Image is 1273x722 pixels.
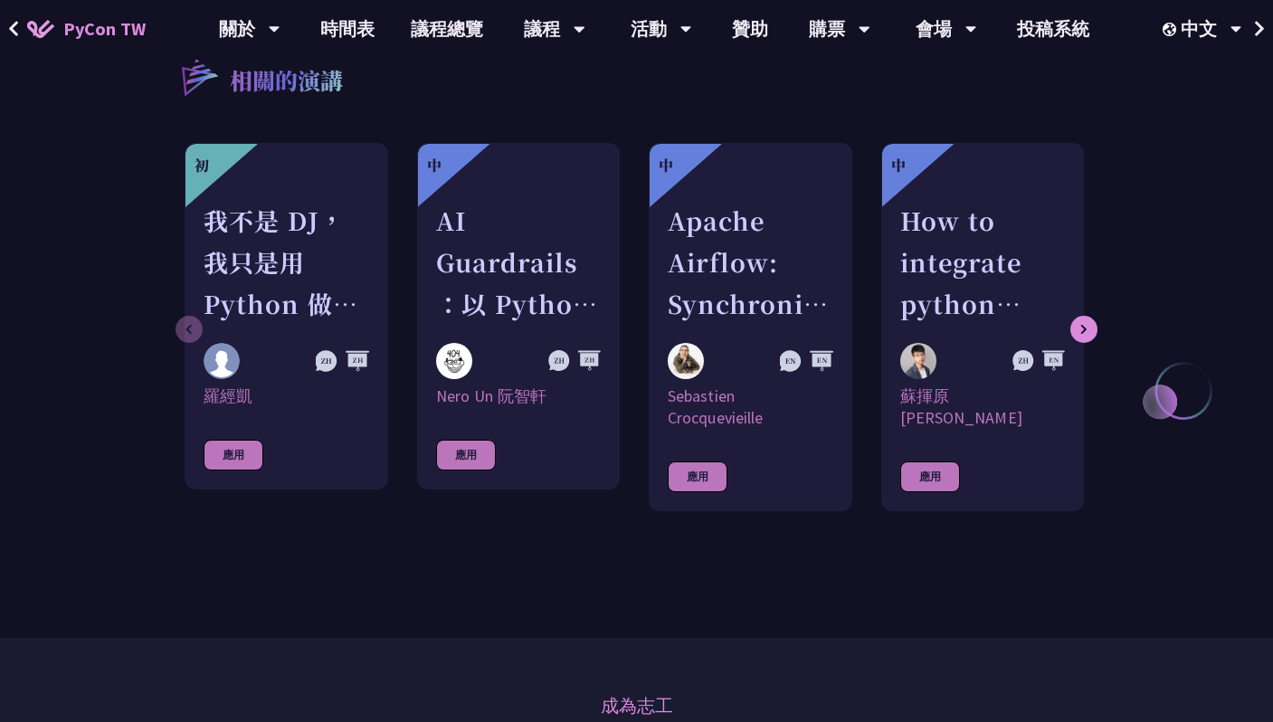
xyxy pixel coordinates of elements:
[668,385,833,429] div: Sebastien Crocquevieille
[1163,23,1181,36] img: Locale Icon
[601,692,673,719] a: 成為志工
[891,155,906,176] div: 中
[9,6,164,52] a: PyCon TW
[204,343,240,379] img: 羅經凱
[668,200,833,325] div: Apache Airflow: Synchronizing Datasets across Multiple instances
[900,461,960,492] div: 應用
[204,385,369,407] div: 羅經凱
[900,343,936,379] img: 蘇揮原 Mars Su
[185,143,388,489] a: 初 我不是 DJ，我只是用 Python 做了一個會聽歌的工具 羅經凱 羅經凱 應用
[436,343,472,379] img: Nero Un 阮智軒
[436,200,602,325] div: AI Guardrails：以 Python 構建企業級 LLM 安全防護策略
[204,200,369,325] div: 我不是 DJ，我只是用 Python 做了一個會聽歌的工具
[155,33,242,120] img: r3.8d01567.svg
[63,15,146,43] span: PyCon TW
[427,155,442,176] div: 中
[436,440,496,470] div: 應用
[668,343,704,379] img: Sebastien Crocquevieille
[195,155,209,176] div: 初
[417,143,621,489] a: 中 AI Guardrails：以 Python 構建企業級 LLM 安全防護策略 Nero Un 阮智軒 Nero Un 阮智軒 應用
[659,155,673,176] div: 中
[436,385,602,407] div: Nero Un 阮智軒
[668,461,727,492] div: 應用
[649,143,852,511] a: 中 Apache Airflow: Synchronizing Datasets across Multiple instances Sebastien Crocquevieille Sebas...
[881,143,1085,511] a: 中 How to integrate python tools with Apache Iceberg to build ETLT pipeline on Shift-Left Architec...
[230,64,343,100] p: 相關的演講
[204,440,263,470] div: 應用
[900,200,1066,325] div: How to integrate python tools with Apache Iceberg to build ETLT pipeline on Shift-Left Architecture
[900,385,1066,429] div: 蘇揮原 [PERSON_NAME]
[27,20,54,38] img: Home icon of PyCon TW 2025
